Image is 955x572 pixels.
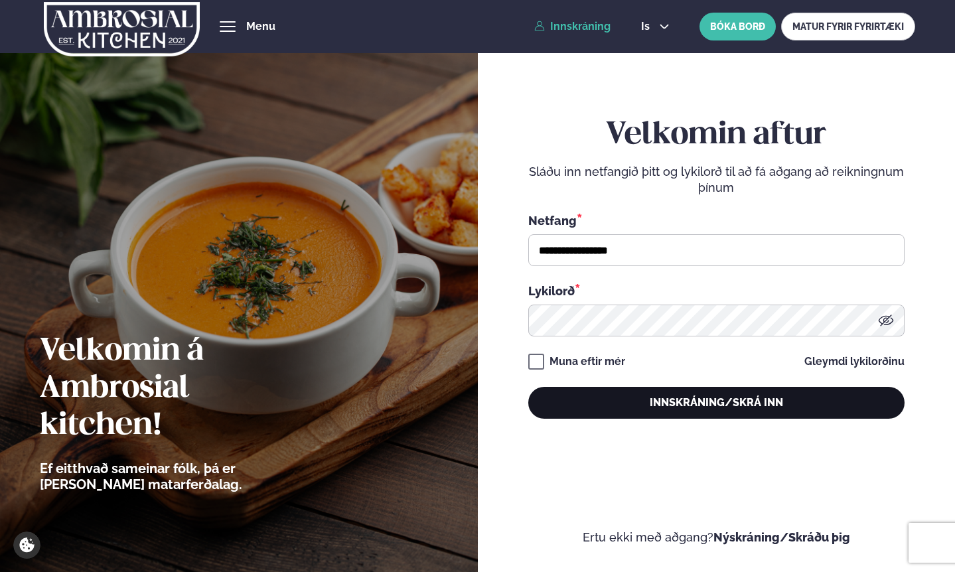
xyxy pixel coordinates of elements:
[534,21,611,33] a: Innskráning
[630,21,680,32] button: is
[40,461,315,492] p: Ef eitthvað sameinar fólk, þá er [PERSON_NAME] matarferðalag.
[804,356,905,367] a: Gleymdi lykilorðinu
[699,13,776,40] button: BÓKA BORÐ
[528,212,905,229] div: Netfang
[713,530,850,544] a: Nýskráning/Skráðu þig
[528,387,905,419] button: Innskráning/Skrá inn
[528,282,905,299] div: Lykilorð
[40,333,315,445] h2: Velkomin á Ambrosial kitchen!
[220,19,236,35] button: hamburger
[13,532,40,559] a: Cookie settings
[528,117,905,154] h2: Velkomin aftur
[517,530,915,545] p: Ertu ekki með aðgang?
[781,13,915,40] a: MATUR FYRIR FYRIRTÆKI
[641,21,654,32] span: is
[528,164,905,196] p: Sláðu inn netfangið þitt og lykilorð til að fá aðgang að reikningnum þínum
[42,2,201,56] img: logo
